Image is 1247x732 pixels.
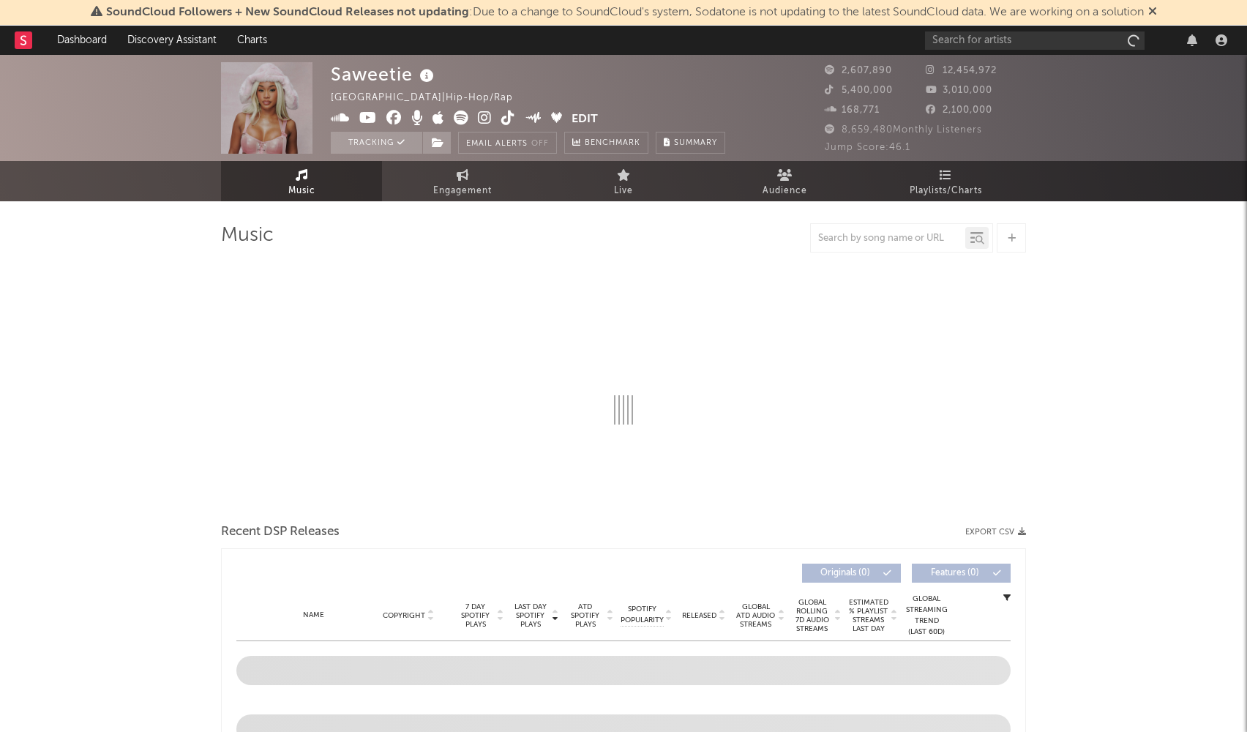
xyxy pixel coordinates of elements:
a: Discovery Assistant [117,26,227,55]
span: Summary [674,139,717,147]
button: Email AlertsOff [458,132,557,154]
div: Name [266,610,362,621]
span: ATD Spotify Plays [566,602,604,629]
span: 168,771 [825,105,880,115]
span: Playlists/Charts [910,182,982,200]
a: Audience [704,161,865,201]
span: Copyright [383,611,425,620]
button: Features(0) [912,564,1011,583]
span: Engagement [433,182,492,200]
span: Last Day Spotify Plays [511,602,550,629]
em: Off [531,140,549,148]
a: Benchmark [564,132,648,154]
span: Global Rolling 7D Audio Streams [792,598,832,633]
span: 2,100,000 [926,105,992,115]
a: Music [221,161,382,201]
div: [GEOGRAPHIC_DATA] | Hip-Hop/Rap [331,89,530,107]
span: Recent DSP Releases [221,523,340,541]
div: Global Streaming Trend (Last 60D) [905,594,948,638]
a: Engagement [382,161,543,201]
a: Playlists/Charts [865,161,1026,201]
span: 12,454,972 [926,66,997,75]
span: Spotify Popularity [621,604,664,626]
button: Tracking [331,132,422,154]
span: Global ATD Audio Streams [735,602,776,629]
span: Dismiss [1148,7,1157,18]
span: Features ( 0 ) [921,569,989,578]
button: Summary [656,132,725,154]
button: Originals(0) [802,564,901,583]
button: Export CSV [965,528,1026,537]
span: SoundCloud Followers + New SoundCloud Releases not updating [106,7,469,18]
span: Live [614,182,633,200]
span: : Due to a change to SoundCloud's system, Sodatone is not updating to the latest SoundCloud data.... [106,7,1144,18]
span: Estimated % Playlist Streams Last Day [848,598,888,633]
a: Live [543,161,704,201]
span: 7 Day Spotify Plays [456,602,495,629]
span: 3,010,000 [926,86,992,95]
span: Originals ( 0 ) [812,569,879,578]
span: Released [682,611,716,620]
span: 5,400,000 [825,86,893,95]
span: 2,607,890 [825,66,892,75]
div: Saweetie [331,62,438,86]
a: Charts [227,26,277,55]
span: Jump Score: 46.1 [825,143,910,152]
span: Music [288,182,315,200]
span: Audience [763,182,807,200]
a: Dashboard [47,26,117,55]
span: 8,659,480 Monthly Listeners [825,125,982,135]
input: Search for artists [925,31,1145,50]
button: Edit [572,111,598,129]
input: Search by song name or URL [811,233,965,244]
span: Benchmark [585,135,640,152]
